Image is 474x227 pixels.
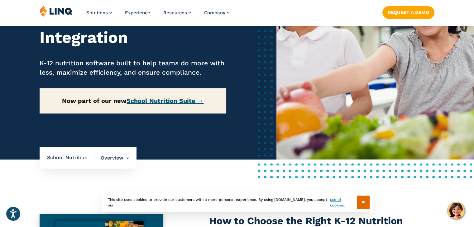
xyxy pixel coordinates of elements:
img: LINQ | K‑12 Software [40,5,73,17]
nav: Primary Navigation [86,5,229,25]
a: Solutions [86,10,112,16]
a: Company [204,10,229,16]
a: School Nutrition Suite → [127,97,203,104]
span: Resources [163,10,187,16]
span: School Nutrition [47,154,94,161]
div: This site uses cookies to provide our customers with a more personal experience. By using [DOMAIN... [102,192,373,212]
a: use of cookies. [330,197,357,208]
strong: Now part of our new [62,97,203,104]
button: Hello, have a question? Let’s chat. [447,202,465,219]
a: Experience [125,10,150,16]
span: Solutions [86,10,108,16]
a: Resources [163,10,191,16]
p: K-12 nutrition software built to help teams do more with less, maximize efficiency, and ensure co... [40,58,226,77]
a: Request a Demo [382,6,434,19]
li: Overview [94,147,129,169]
nav: Button Navigation [382,5,434,19]
span: Company [204,10,225,16]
